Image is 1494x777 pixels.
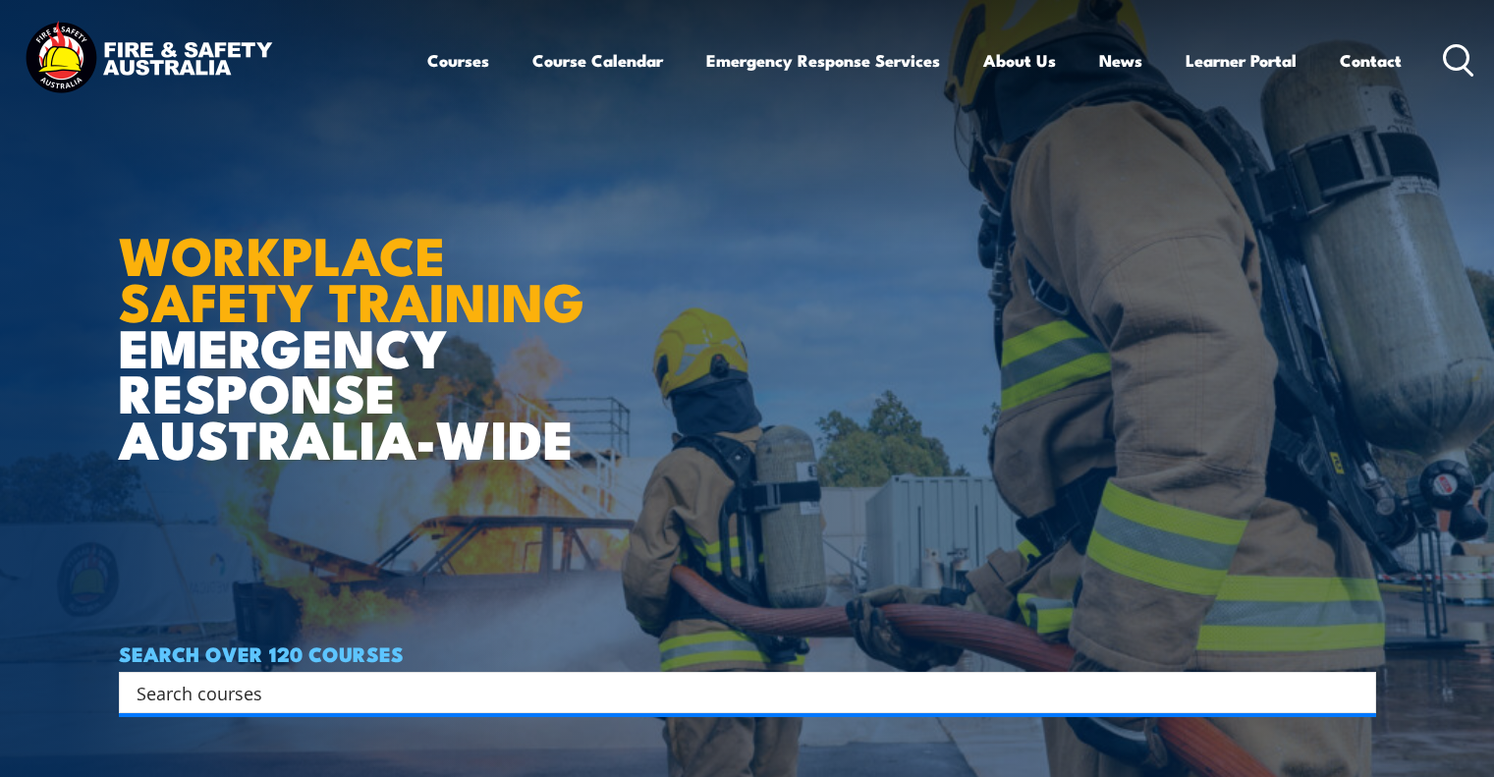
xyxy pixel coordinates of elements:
a: Contact [1340,34,1402,86]
a: Emergency Response Services [706,34,940,86]
form: Search form [140,679,1337,706]
a: Learner Portal [1186,34,1297,86]
a: About Us [983,34,1056,86]
button: Search magnifier button [1342,679,1369,706]
a: News [1099,34,1142,86]
a: Courses [427,34,489,86]
strong: WORKPLACE SAFETY TRAINING [119,212,584,340]
h4: SEARCH OVER 120 COURSES [119,642,1376,664]
h1: EMERGENCY RESPONSE AUSTRALIA-WIDE [119,182,599,461]
a: Course Calendar [532,34,663,86]
input: Search input [137,678,1333,707]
